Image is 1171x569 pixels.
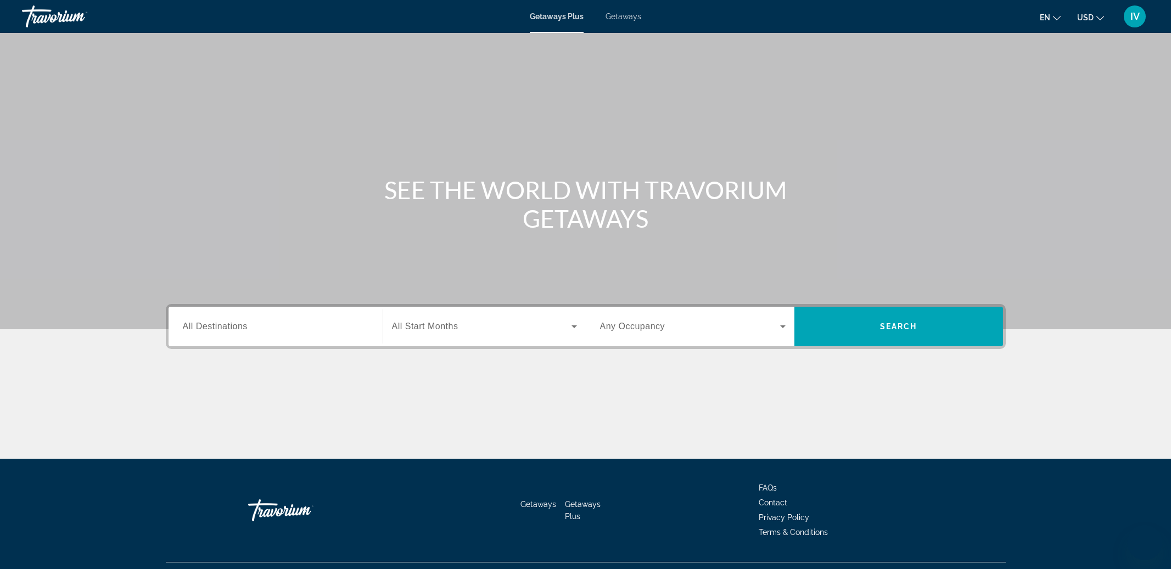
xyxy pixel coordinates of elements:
span: All Start Months [392,322,458,331]
span: IV [1130,11,1140,22]
a: FAQs [759,483,777,492]
span: en [1040,13,1050,22]
button: Search [794,307,1003,346]
iframe: Кнопка запуска окна обмена сообщениями [1127,525,1162,560]
a: Terms & Conditions [759,528,828,537]
a: Travorium [248,494,358,527]
a: Privacy Policy [759,513,809,522]
span: Search [880,322,917,331]
a: Contact [759,498,787,507]
button: Change language [1040,9,1061,25]
button: User Menu [1120,5,1149,28]
span: Any Occupancy [600,322,665,331]
span: USD [1077,13,1094,22]
a: Getaways [606,12,641,21]
h1: SEE THE WORLD WITH TRAVORIUM GETAWAYS [380,176,792,233]
a: Getaways Plus [565,500,601,521]
span: All Destinations [183,322,248,331]
a: Travorium [22,2,132,31]
a: Getaways [520,500,556,509]
a: Getaways Plus [530,12,584,21]
button: Change currency [1077,9,1104,25]
div: Search widget [169,307,1003,346]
